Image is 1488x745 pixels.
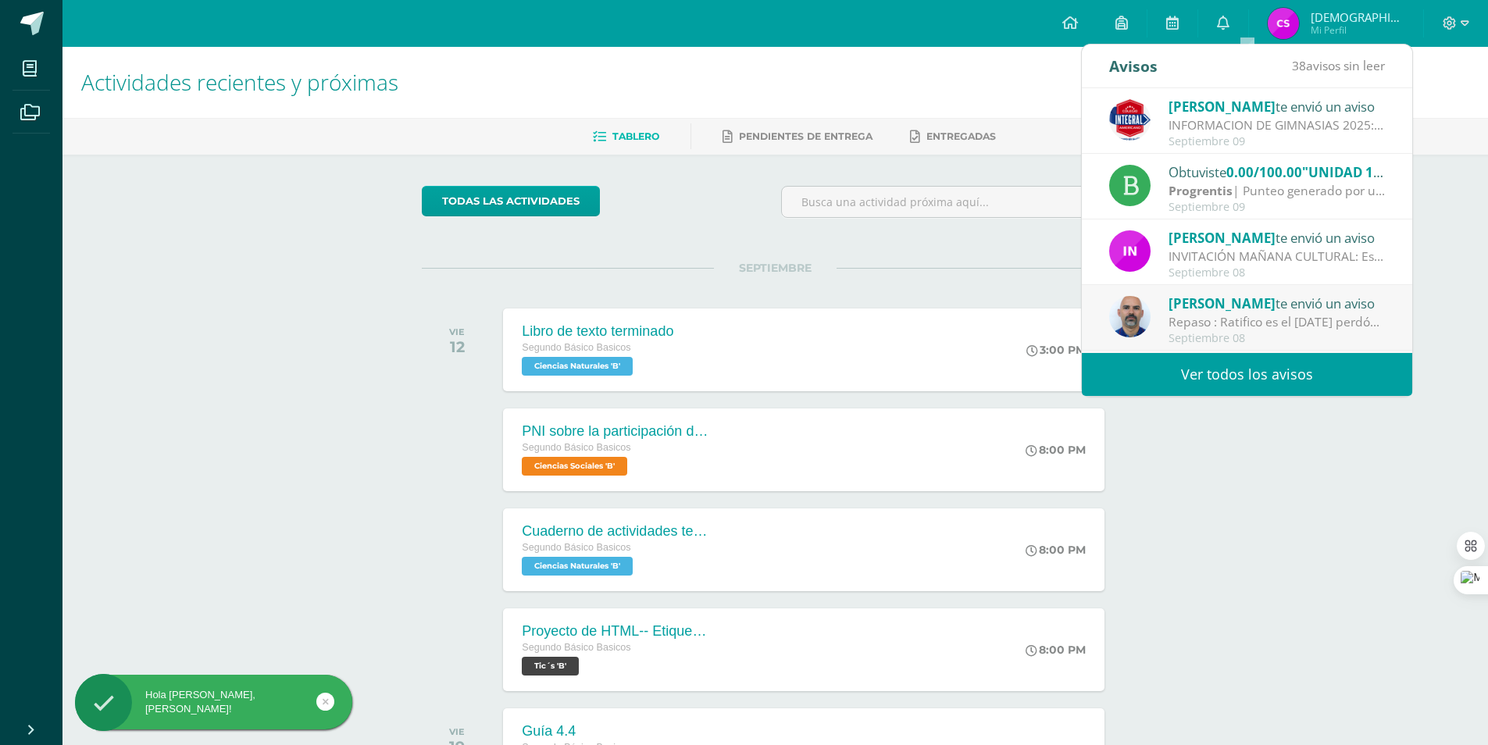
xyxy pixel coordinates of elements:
div: Obtuviste en [1169,162,1386,182]
a: Pendientes de entrega [723,124,872,149]
div: Cuaderno de actividades terminado [522,523,709,540]
div: 3:00 PM [1026,343,1086,357]
div: 8:00 PM [1026,543,1086,557]
input: Busca una actividad próxima aquí... [782,187,1128,217]
img: 805d0fc3735f832b0a145cc0fd8c7d46.png [1109,99,1151,141]
div: INVITACIÓN MAÑANA CULTURAL: Estimado Padre de familia, Adjuntamos información de la mañana cultural [1169,248,1386,266]
div: Septiembre 08 [1169,332,1386,345]
span: SEPTIEMBRE [714,261,837,275]
span: [PERSON_NAME] [1169,229,1276,247]
span: Actividades recientes y próximas [81,67,398,97]
span: Segundo Básico Basicos [522,542,630,553]
div: Septiembre 09 [1169,135,1386,148]
div: Repaso : Ratifico es el 3 de octubre perdón por el inconveniente con la fecha feliz día [1169,313,1386,331]
div: 8:00 PM [1026,443,1086,457]
span: 0.00/100.00 [1226,163,1302,181]
span: 38 [1292,57,1306,74]
a: todas las Actividades [422,186,600,216]
span: Segundo Básico Basicos [522,642,630,653]
img: 25a107f0461d339fca55307c663570d2.png [1109,296,1151,337]
div: te envió un aviso [1169,293,1386,313]
div: PNI sobre la participación de los jóvenes en política [522,423,709,440]
div: Septiembre 09 [1169,201,1386,214]
div: te envió un aviso [1169,96,1386,116]
div: Proyecto de HTML-- Etiqueta de video [522,623,709,640]
span: Entregadas [926,130,996,142]
span: Tablero [612,130,659,142]
div: | Punteo generado por unidad individual [1169,182,1386,200]
span: Ciencias Sociales 'B' [522,457,627,476]
a: Entregadas [910,124,996,149]
a: Tablero [593,124,659,149]
span: Segundo Básico Basicos [522,442,630,453]
span: Pendientes de entrega [739,130,872,142]
div: 12 [449,337,465,356]
div: Hola [PERSON_NAME], [PERSON_NAME]! [75,688,352,716]
div: VIE [449,726,465,737]
img: 49dcc5f07bc63dd4e845f3f2a9293567.png [1109,230,1151,272]
strong: Progrentis [1169,182,1233,199]
span: Ciencias Naturales 'B' [522,557,633,576]
div: te envió un aviso [1169,227,1386,248]
span: Mi Perfil [1311,23,1404,37]
div: Guía 4.4 [522,723,665,740]
div: Avisos [1109,45,1158,87]
div: Septiembre 08 [1169,266,1386,280]
span: Segundo Básico Basicos [522,342,630,353]
span: "UNIDAD 18" [1302,163,1387,181]
span: Ciencias Naturales 'B' [522,357,633,376]
span: avisos sin leer [1292,57,1385,74]
div: 8:00 PM [1026,643,1086,657]
span: [DEMOGRAPHIC_DATA][PERSON_NAME] [1311,9,1404,25]
div: INFORMACION DE GIMNASIAS 2025: Estimados padres de familia, por este medio se les informa que las... [1169,116,1386,134]
div: Libro de texto terminado [522,323,673,340]
div: VIE [449,326,465,337]
span: [PERSON_NAME] [1169,98,1276,116]
span: [PERSON_NAME] [1169,294,1276,312]
span: Tic´s 'B' [522,657,579,675]
a: Ver todos los avisos [1082,353,1412,396]
img: 550e9ee8622cf762997876864c022421.png [1268,8,1299,39]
